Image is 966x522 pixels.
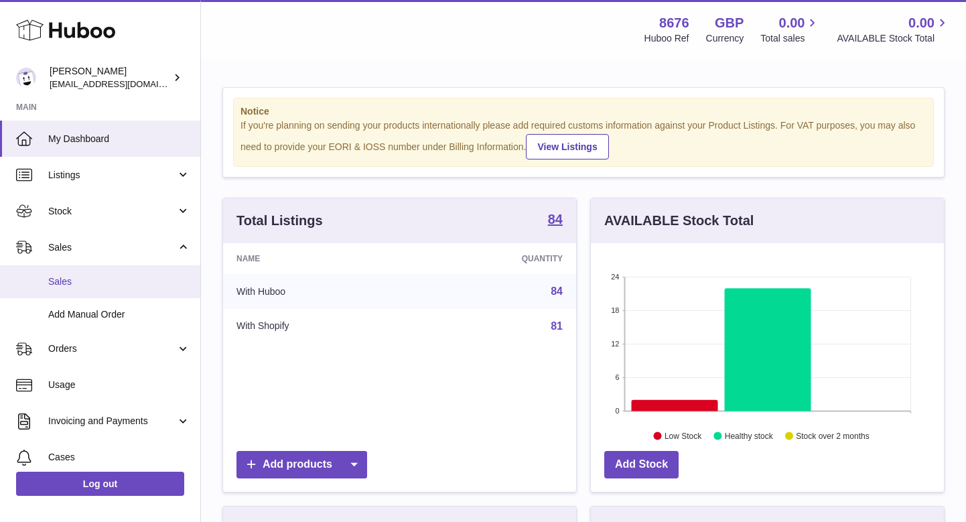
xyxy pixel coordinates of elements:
a: 0.00 Total sales [760,14,820,45]
span: Invoicing and Payments [48,415,176,428]
a: Add products [236,451,367,478]
span: Sales [48,241,176,254]
text: 18 [611,306,619,314]
div: Currency [706,32,744,45]
span: Listings [48,169,176,182]
div: [PERSON_NAME] [50,65,170,90]
a: 84 [548,212,563,229]
h3: Total Listings [236,212,323,230]
span: Total sales [760,32,820,45]
a: Log out [16,472,184,496]
span: Cases [48,451,190,464]
img: hello@inoby.co.uk [16,68,36,88]
span: My Dashboard [48,133,190,145]
td: With Shopify [223,309,413,344]
span: Usage [48,379,190,391]
text: 12 [611,340,619,348]
th: Name [223,243,413,274]
span: Orders [48,342,176,355]
div: Huboo Ref [644,32,689,45]
span: Sales [48,275,190,288]
td: With Huboo [223,274,413,309]
strong: GBP [715,14,744,32]
div: If you're planning on sending your products internationally please add required customs informati... [240,119,926,159]
a: 84 [551,285,563,297]
span: Add Manual Order [48,308,190,321]
a: Add Stock [604,451,679,478]
span: 0.00 [779,14,805,32]
text: Low Stock [665,431,702,440]
a: 81 [551,320,563,332]
text: Stock over 2 months [796,431,869,440]
h3: AVAILABLE Stock Total [604,212,754,230]
strong: 84 [548,212,563,226]
text: 0 [615,407,619,415]
span: 0.00 [908,14,935,32]
th: Quantity [413,243,576,274]
strong: Notice [240,105,926,118]
text: 24 [611,273,619,281]
strong: 8676 [659,14,689,32]
span: [EMAIL_ADDRESS][DOMAIN_NAME] [50,78,197,89]
a: View Listings [526,134,608,159]
span: AVAILABLE Stock Total [837,32,950,45]
span: Stock [48,205,176,218]
a: 0.00 AVAILABLE Stock Total [837,14,950,45]
text: Healthy stock [725,431,774,440]
text: 6 [615,373,619,381]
